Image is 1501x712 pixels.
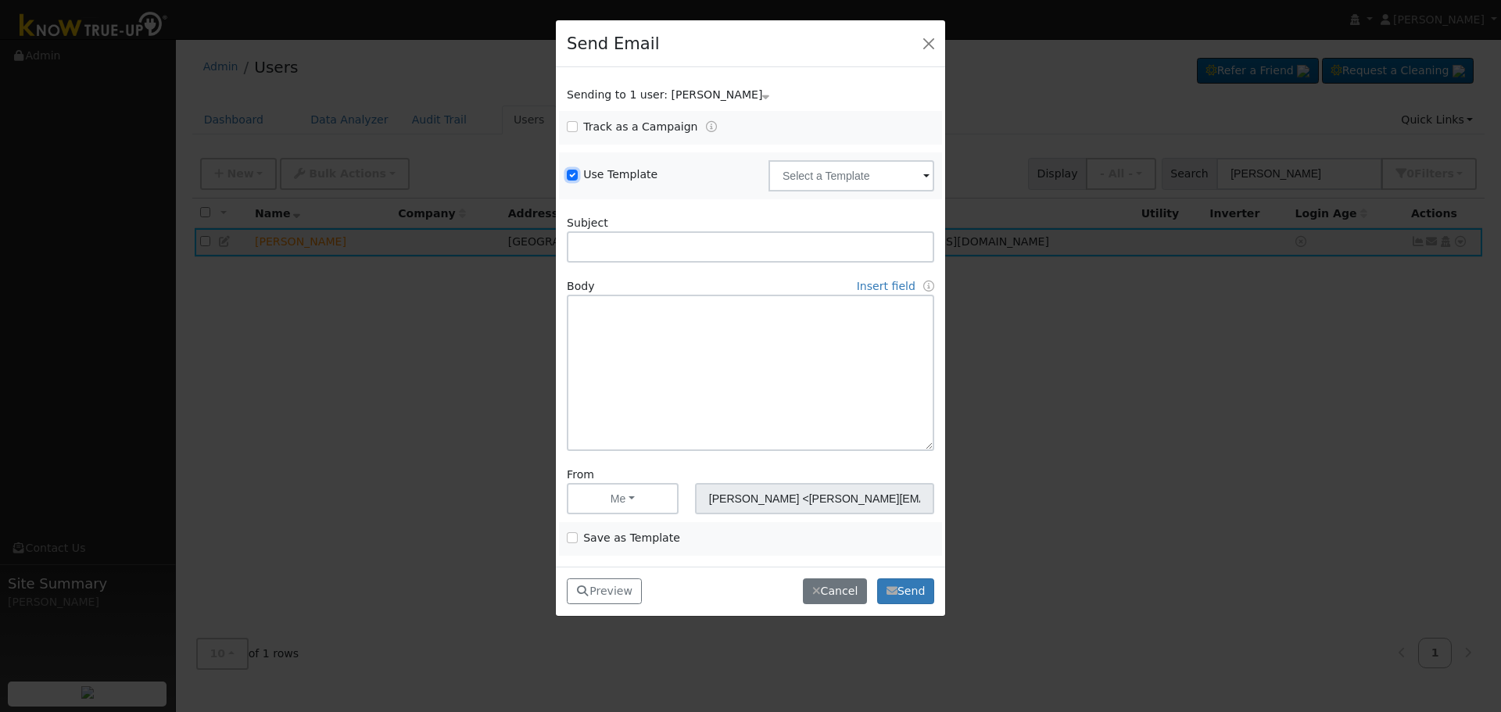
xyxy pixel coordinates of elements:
button: Preview [567,578,642,605]
button: Me [567,483,679,514]
div: Show users [559,87,943,103]
button: Cancel [803,578,867,605]
label: From [567,467,594,483]
label: Body [567,278,595,295]
input: Use Template [567,170,578,181]
button: Send [877,578,934,605]
label: Save as Template [583,530,680,546]
input: Save as Template [567,532,578,543]
input: Track as a Campaign [567,121,578,132]
a: Insert field [857,280,915,292]
input: Select a Template [768,160,934,191]
h4: Send Email [567,31,659,56]
label: Track as a Campaign [583,119,697,135]
a: Fields [923,280,934,292]
label: Subject [567,215,608,231]
label: Use Template [583,166,657,183]
a: Tracking Campaigns [706,120,717,133]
